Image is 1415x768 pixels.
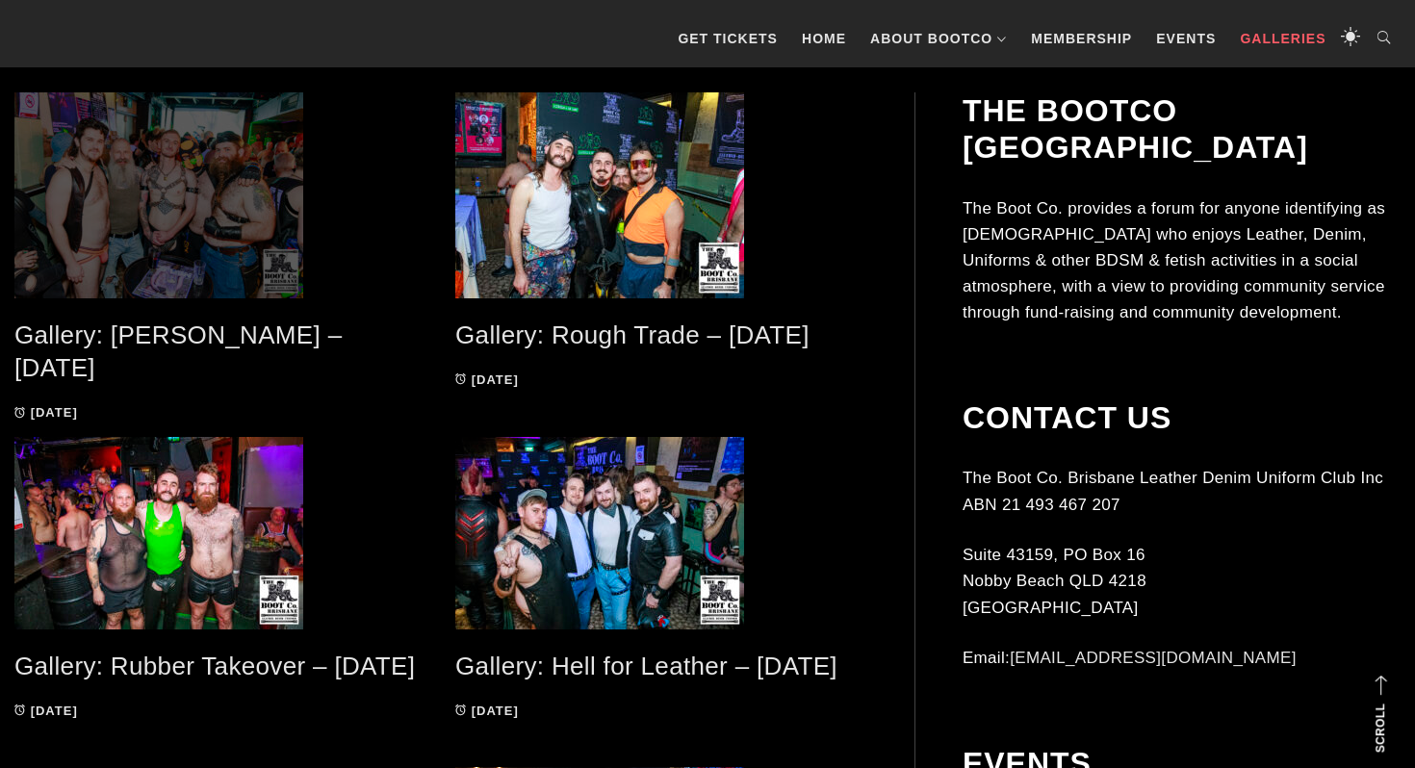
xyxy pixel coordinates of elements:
[472,372,519,387] time: [DATE]
[963,542,1401,621] p: Suite 43159, PO Box 16 Nobby Beach QLD 4218 [GEOGRAPHIC_DATA]
[963,399,1401,436] h2: Contact Us
[1374,704,1387,753] strong: Scroll
[861,10,1016,67] a: About BootCo
[963,195,1401,326] p: The Boot Co. provides a forum for anyone identifying as [DEMOGRAPHIC_DATA] who enjoys Leather, De...
[455,704,519,718] a: [DATE]
[455,372,519,387] a: [DATE]
[1230,10,1335,67] a: Galleries
[792,10,856,67] a: Home
[31,405,78,420] time: [DATE]
[963,92,1401,166] h2: The BootCo [GEOGRAPHIC_DATA]
[31,704,78,718] time: [DATE]
[472,704,519,718] time: [DATE]
[668,10,787,67] a: GET TICKETS
[455,320,810,349] a: Gallery: Rough Trade – [DATE]
[455,652,837,680] a: Gallery: Hell for Leather – [DATE]
[14,405,78,420] a: [DATE]
[963,645,1401,671] p: Email:
[963,465,1401,517] p: The Boot Co. Brisbane Leather Denim Uniform Club Inc ABN 21 493 467 207
[1021,10,1142,67] a: Membership
[14,320,342,383] a: Gallery: [PERSON_NAME] – [DATE]
[1010,649,1297,667] a: [EMAIL_ADDRESS][DOMAIN_NAME]
[1146,10,1225,67] a: Events
[14,704,78,718] a: [DATE]
[14,652,415,680] a: Gallery: Rubber Takeover – [DATE]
